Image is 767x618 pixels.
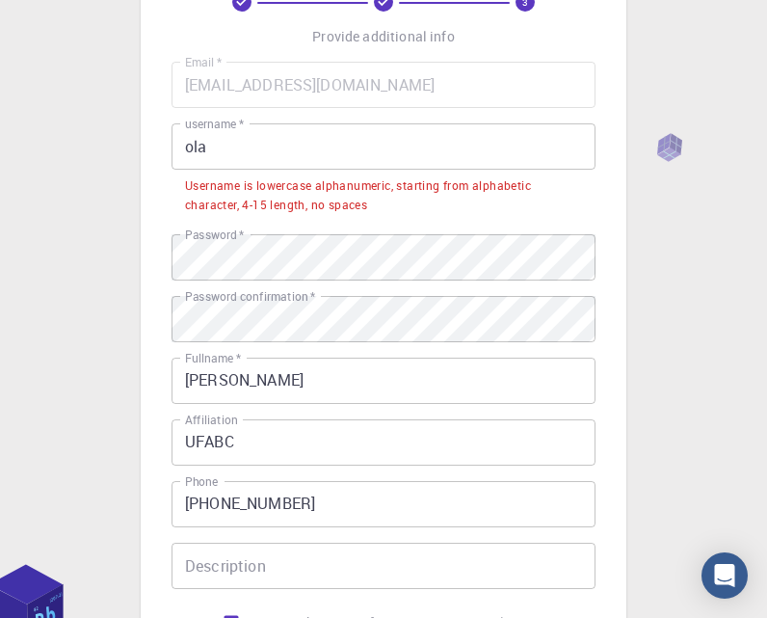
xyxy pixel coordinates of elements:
[701,552,748,599] div: Open Intercom Messenger
[185,176,582,215] div: Username is lowercase alphanumeric, starting from alphabetic character, 4-15 length, no spaces
[185,288,315,305] label: Password confirmation
[185,350,241,366] label: Fullname
[185,54,222,70] label: Email
[185,227,244,243] label: Password
[312,27,454,46] p: Provide additional info
[185,473,218,490] label: Phone
[185,116,244,132] label: username
[185,412,237,428] label: Affiliation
